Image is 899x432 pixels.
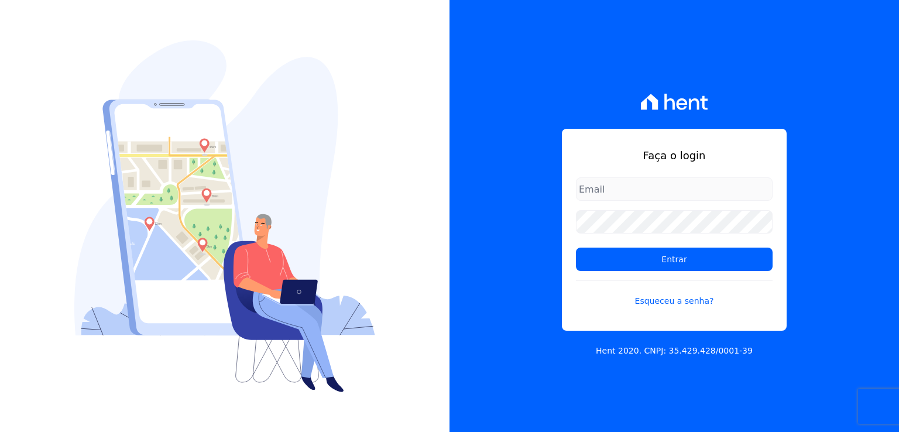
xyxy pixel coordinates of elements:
[596,345,753,357] p: Hent 2020. CNPJ: 35.429.428/0001-39
[576,177,773,201] input: Email
[74,40,375,392] img: Login
[576,248,773,271] input: Entrar
[576,280,773,307] a: Esqueceu a senha?
[576,148,773,163] h1: Faça o login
